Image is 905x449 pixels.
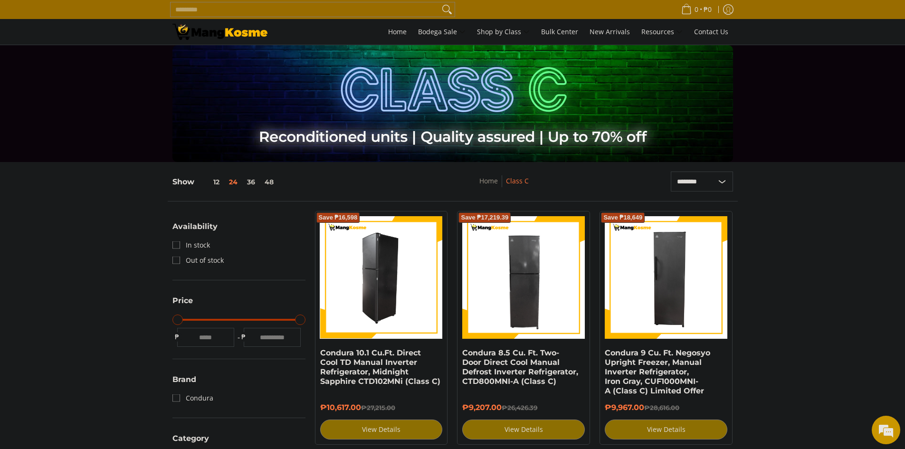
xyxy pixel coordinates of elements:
span: • [678,4,714,15]
a: Bulk Center [536,19,583,45]
nav: Breadcrumbs [423,175,585,197]
img: Condura 9 Cu. Ft. Negosyo Upright Freezer, Manual Inverter Refrigerator, Iron Gray, CUF1000MNI-A ... [605,216,727,339]
a: Shop by Class [472,19,534,45]
del: ₱28,616.00 [644,404,679,411]
a: Contact Us [689,19,733,45]
span: 0 [693,6,700,13]
span: Resources [641,26,683,38]
summary: Open [172,223,218,238]
h6: ₱9,967.00 [605,403,727,412]
button: 36 [242,178,260,186]
span: ₱0 [702,6,713,13]
summary: Open [172,376,196,391]
h6: ₱9,207.00 [462,403,585,412]
a: View Details [605,420,727,439]
del: ₱26,426.39 [502,404,537,411]
a: New Arrivals [585,19,635,45]
span: Home [388,27,407,36]
span: Brand [172,376,196,383]
button: 48 [260,178,278,186]
textarea: Type your message and hit 'Enter' [5,259,181,293]
button: 24 [224,178,242,186]
div: Minimize live chat window [156,5,179,28]
img: Condura 10.1 Cu.Ft. Direct Cool TD Manual Inverter Refrigerator, Midnight Sapphire CTD102MNi (Cla... [320,216,443,339]
a: View Details [462,420,585,439]
a: Condura 10.1 Cu.Ft. Direct Cool TD Manual Inverter Refrigerator, Midnight Sapphire CTD102MNi (Cla... [320,348,440,386]
a: Condura [172,391,213,406]
span: Shop by Class [477,26,530,38]
span: Bodega Sale [418,26,466,38]
a: Out of stock [172,253,224,268]
span: Availability [172,223,218,230]
button: 12 [194,178,224,186]
a: Resources [637,19,687,45]
a: In stock [172,238,210,253]
span: Save ₱16,598 [319,215,358,220]
a: Bodega Sale [413,19,470,45]
a: Class C [506,176,529,185]
span: We're online! [55,120,131,216]
summary: Open [172,297,193,312]
h6: ₱10,617.00 [320,403,443,412]
span: Save ₱17,219.39 [461,215,508,220]
div: Chat with us now [49,53,160,66]
a: View Details [320,420,443,439]
span: Save ₱18,649 [603,215,642,220]
button: Search [439,2,455,17]
h5: Show [172,177,278,187]
a: Condura 9 Cu. Ft. Negosyo Upright Freezer, Manual Inverter Refrigerator, Iron Gray, CUF1000MNI-A ... [605,348,710,395]
nav: Main Menu [277,19,733,45]
span: ₱ [239,332,248,342]
span: New Arrivals [590,27,630,36]
a: Home [383,19,411,45]
img: Condura 8.5 Cu. Ft. Two-Door Direct Cool Manual Defrost Inverter Refrigerator, CTD800MNI-A (Class C) [462,216,585,339]
span: Bulk Center [541,27,578,36]
span: ₱ [172,332,182,342]
a: Condura 8.5 Cu. Ft. Two-Door Direct Cool Manual Defrost Inverter Refrigerator, CTD800MNI-A (Class C) [462,348,578,386]
span: Category [172,435,209,442]
span: Contact Us [694,27,728,36]
span: Price [172,297,193,305]
del: ₱27,215.00 [361,404,395,411]
img: Class C Home &amp; Business Appliances: Up to 70% Off l Mang Kosme [172,24,267,40]
a: Home [479,176,498,185]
